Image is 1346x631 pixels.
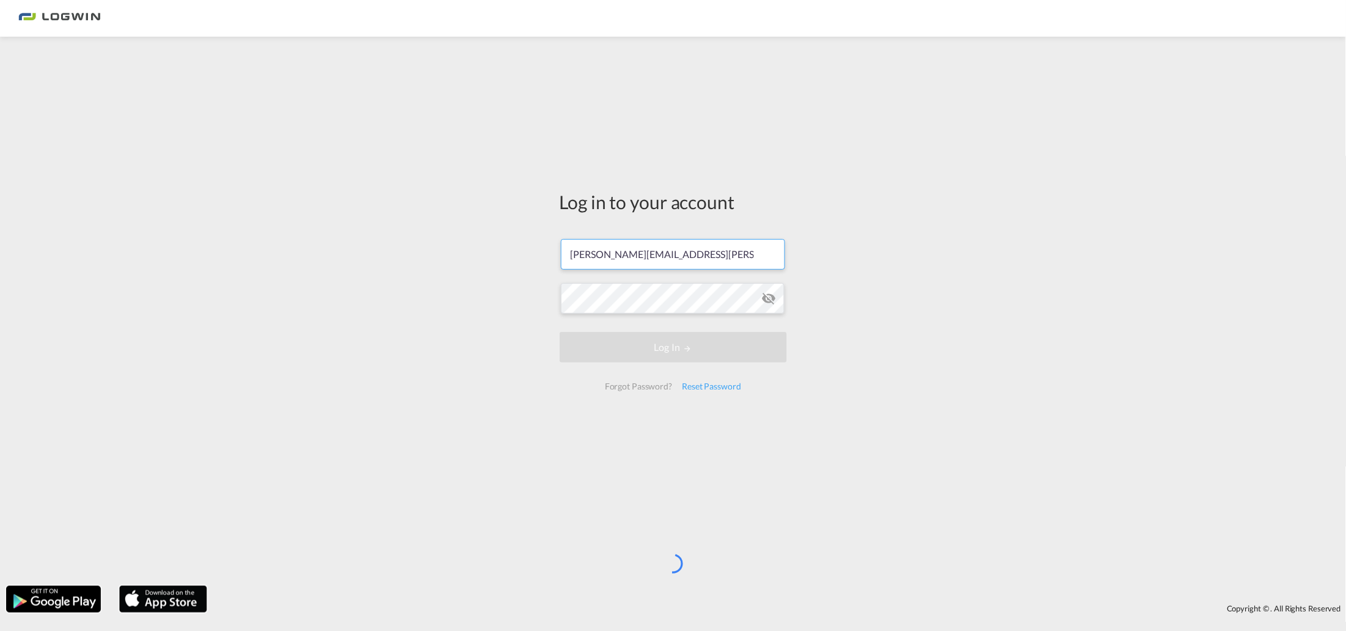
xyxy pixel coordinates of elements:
[18,5,101,32] img: bc73a0e0d8c111efacd525e4c8ad7d32.png
[560,189,787,215] div: Log in to your account
[118,585,208,614] img: apple.png
[560,332,787,363] button: LOGIN
[5,585,102,614] img: google.png
[600,375,677,397] div: Forgot Password?
[213,598,1346,619] div: Copyright © . All Rights Reserved
[761,291,776,306] md-icon: icon-eye-off
[561,239,785,270] input: Enter email/phone number
[677,375,746,397] div: Reset Password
